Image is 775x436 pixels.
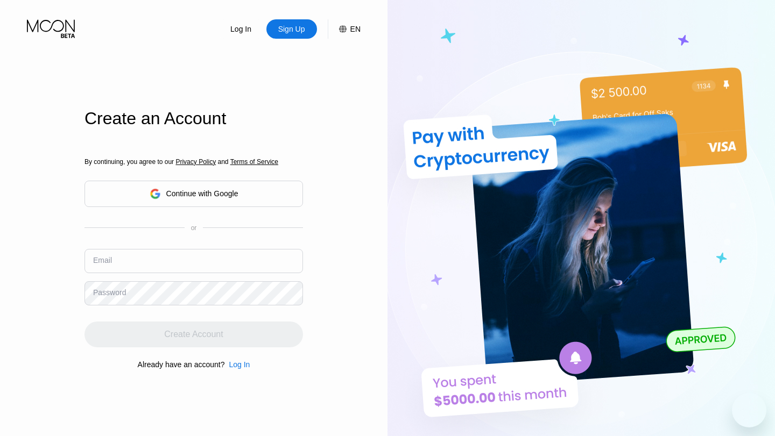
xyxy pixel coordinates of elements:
[84,109,303,128] div: Create an Account
[229,24,252,34] div: Log In
[277,24,306,34] div: Sign Up
[328,19,361,39] div: EN
[191,224,197,232] div: or
[229,360,250,369] div: Log In
[216,158,230,166] span: and
[93,256,112,265] div: Email
[350,25,361,33] div: EN
[138,360,225,369] div: Already have an account?
[84,158,303,166] div: By continuing, you agree to our
[93,288,126,297] div: Password
[166,189,238,198] div: Continue with Google
[224,360,250,369] div: Log In
[84,181,303,207] div: Continue with Google
[216,19,266,39] div: Log In
[732,393,766,427] iframe: Кнопка запуска окна обмена сообщениями
[230,158,278,166] span: Terms of Service
[266,19,317,39] div: Sign Up
[175,158,216,166] span: Privacy Policy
